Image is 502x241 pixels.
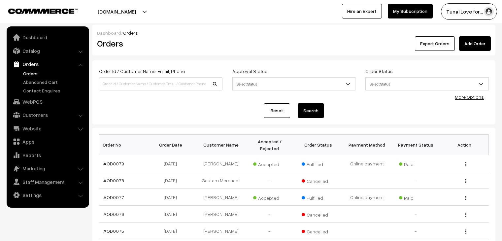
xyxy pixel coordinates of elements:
label: Approval Status [232,68,267,75]
span: Cancelled [302,210,335,218]
td: [PERSON_NAME] [197,155,246,172]
span: Fulfilled [302,193,335,201]
a: WebPOS [8,96,87,108]
span: Cancelled [302,226,335,235]
span: Select Status [366,78,488,90]
a: Contact Enquires [21,87,87,94]
input: Order Id / Customer Name / Customer Email / Customer Phone [99,77,222,90]
label: Order Id / Customer Name, Email, Phone [99,68,185,75]
span: Fulfilled [302,159,335,168]
a: COMMMERCE [8,7,66,15]
a: #OD0077 [103,194,124,200]
a: Dashboard [8,31,87,43]
th: Action [440,135,489,155]
a: My Subscription [388,4,433,18]
a: Catalog [8,45,87,57]
a: Reports [8,149,87,161]
span: Select Status [232,77,356,90]
th: Order Date [148,135,197,155]
td: - [245,206,294,223]
a: Hire an Expert [342,4,382,18]
span: Select Status [233,78,355,90]
a: Settings [8,189,87,201]
button: Export Orders [415,36,455,51]
td: [DATE] [148,172,197,189]
a: Abandoned Cart [21,79,87,86]
td: Gautam Merchant [197,172,246,189]
td: - [245,172,294,189]
td: - [391,172,440,189]
th: Payment Status [391,135,440,155]
label: Order Status [365,68,393,75]
td: Online payment [343,189,391,206]
a: Customers [8,109,87,121]
th: Payment Method [343,135,391,155]
td: - [391,223,440,239]
th: Order Status [294,135,343,155]
img: Menu [465,196,466,200]
span: Accepted [253,193,286,201]
th: Customer Name [197,135,246,155]
div: / [97,29,491,36]
a: Add Order [459,36,491,51]
a: Orders [8,58,87,70]
span: Select Status [365,77,489,90]
th: Accepted / Rejected [245,135,294,155]
span: Paid [399,159,432,168]
td: [DATE] [148,189,197,206]
img: Menu [465,162,466,166]
td: [DATE] [148,206,197,223]
a: #OD0078 [103,178,124,183]
td: Online payment [343,155,391,172]
span: Accepted [253,159,286,168]
a: Apps [8,136,87,148]
th: Order No [99,135,148,155]
h2: Orders [97,38,222,49]
span: Cancelled [302,176,335,185]
a: Staff Management [8,176,87,188]
a: Marketing [8,162,87,174]
a: Dashboard [97,30,121,36]
a: More Options [455,94,484,100]
img: Menu [465,179,466,183]
td: [DATE] [148,223,197,239]
td: - [245,223,294,239]
span: Paid [399,193,432,201]
a: Website [8,122,87,134]
td: [DATE] [148,155,197,172]
td: [PERSON_NAME] [197,189,246,206]
a: #OD0075 [103,228,124,234]
a: #OD0079 [103,161,124,166]
img: Menu [465,229,466,234]
img: COMMMERCE [8,9,78,14]
a: Reset [264,103,290,118]
a: Orders [21,70,87,77]
td: [PERSON_NAME] [197,206,246,223]
td: - [391,206,440,223]
span: Orders [123,30,138,36]
a: #OD0076 [103,211,124,217]
img: Menu [465,213,466,217]
button: Search [298,103,324,118]
button: [DOMAIN_NAME] [75,3,159,20]
td: [PERSON_NAME] [197,223,246,239]
img: user [484,7,494,17]
button: Tunai Love for… [441,3,497,20]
